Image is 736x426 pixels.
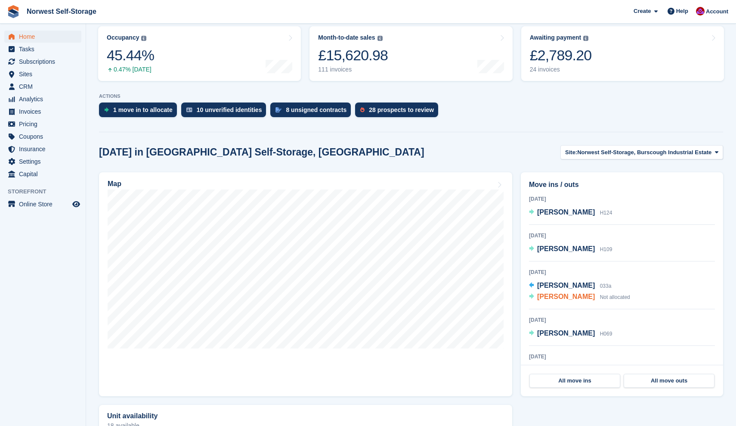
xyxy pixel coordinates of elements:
img: stora-icon-8386f47178a22dfd0bd8f6a31ec36ba5ce8667c1dd55bd0f319d3a0aa187defe.svg [7,5,20,18]
div: Awaiting payment [530,34,581,41]
a: All move outs [624,374,714,388]
span: H069 [600,331,612,337]
h2: Unit availability [107,412,158,420]
span: Sites [19,68,71,80]
span: [PERSON_NAME] [537,282,595,289]
span: Storefront [8,187,86,196]
a: All move ins [529,374,620,388]
a: [PERSON_NAME] H124 [529,207,612,218]
div: 10 unverified identities [197,106,262,113]
img: icon-info-grey-7440780725fd019a000dd9b08b2336e03edf1995a4989e88bcd33f0948082b44.svg [141,36,146,41]
span: Help [676,7,688,16]
a: 8 unsigned contracts [270,103,355,121]
a: menu [4,106,81,118]
span: Invoices [19,106,71,118]
a: menu [4,131,81,143]
a: menu [4,43,81,55]
span: Insurance [19,143,71,155]
a: menu [4,198,81,210]
a: Occupancy 45.44% 0.47% [DATE] [98,26,301,81]
span: Norwest Self-Storage, Burscough Industrial Estate [577,148,711,157]
h2: Map [108,180,121,188]
div: [DATE] [529,353,715,361]
span: H109 [600,246,612,252]
span: Subscriptions [19,56,71,68]
span: H124 [600,210,612,216]
div: £15,620.98 [318,47,388,64]
a: menu [4,118,81,130]
span: [PERSON_NAME] [537,330,595,337]
div: [DATE] [529,195,715,203]
img: move_ins_to_allocate_icon-fdf77a2bb77ea45bf5b3d319d69a93e2d87916cf1d5bf7949dd705db3b84f3ca.svg [104,107,109,112]
img: icon-info-grey-7440780725fd019a000dd9b08b2336e03edf1995a4989e88bcd33f0948082b44.svg [583,36,588,41]
img: prospect-51fa495bee0391a8d652442698ab0144808aea92771e9ea1ae160a38d050c398.svg [360,107,365,112]
button: Site: Norwest Self-Storage, Burscough Industrial Estate [560,145,723,159]
a: menu [4,168,81,180]
a: Norwest Self-Storage [23,4,100,19]
div: 0.47% [DATE] [107,66,154,73]
a: Awaiting payment £2,789.20 24 invoices [521,26,724,81]
a: menu [4,93,81,105]
div: 111 invoices [318,66,388,73]
a: menu [4,68,81,80]
span: Analytics [19,93,71,105]
span: Coupons [19,131,71,143]
span: [PERSON_NAME] [537,293,595,300]
div: 28 prospects to review [369,106,434,113]
div: Month-to-date sales [318,34,375,41]
span: Online Store [19,198,71,210]
span: Not allocated [600,294,630,300]
a: [PERSON_NAME] H069 [529,328,612,339]
span: [PERSON_NAME] [537,245,595,252]
span: Create [634,7,651,16]
a: 10 unverified identities [181,103,271,121]
img: Daniel Grensinger [696,7,705,16]
img: icon-info-grey-7440780725fd019a000dd9b08b2336e03edf1995a4989e88bcd33f0948082b44.svg [377,36,383,41]
div: [DATE] [529,268,715,276]
a: [PERSON_NAME] 033a [529,280,611,292]
a: [PERSON_NAME] H109 [529,244,612,255]
img: contract_signature_icon-13c848040528278c33f63329250d36e43548de30e8caae1d1a13099fd9432cc5.svg [275,107,281,112]
div: £2,789.20 [530,47,592,64]
a: [PERSON_NAME] Not allocated [529,292,630,303]
a: Preview store [71,199,81,209]
a: Month-to-date sales £15,620.98 111 invoices [309,26,512,81]
div: 24 invoices [530,66,592,73]
div: [DATE] [529,232,715,239]
a: Map [99,172,512,396]
span: 033a [600,283,612,289]
a: 1 move in to allocate [99,103,181,121]
div: 45.44% [107,47,154,64]
span: [PERSON_NAME] [537,208,595,216]
a: menu [4,81,81,93]
p: ACTIONS [99,93,723,99]
div: [DATE] [529,316,715,324]
a: menu [4,143,81,155]
div: 1 move in to allocate [113,106,173,113]
a: menu [4,56,81,68]
span: Site: [565,148,577,157]
div: 8 unsigned contracts [286,106,346,113]
span: Pricing [19,118,71,130]
a: menu [4,31,81,43]
span: Capital [19,168,71,180]
h2: Move ins / outs [529,180,715,190]
a: menu [4,155,81,168]
div: Occupancy [107,34,139,41]
span: Settings [19,155,71,168]
span: Tasks [19,43,71,55]
span: Account [706,7,728,16]
a: 28 prospects to review [355,103,442,121]
span: CRM [19,81,71,93]
span: Home [19,31,71,43]
h2: [DATE] in [GEOGRAPHIC_DATA] Self-Storage, [GEOGRAPHIC_DATA] [99,146,424,158]
img: verify_identity-adf6edd0f0f0b5bbfe63781bf79b02c33cf7c696d77639b501bdc392416b5a36.svg [186,107,192,112]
